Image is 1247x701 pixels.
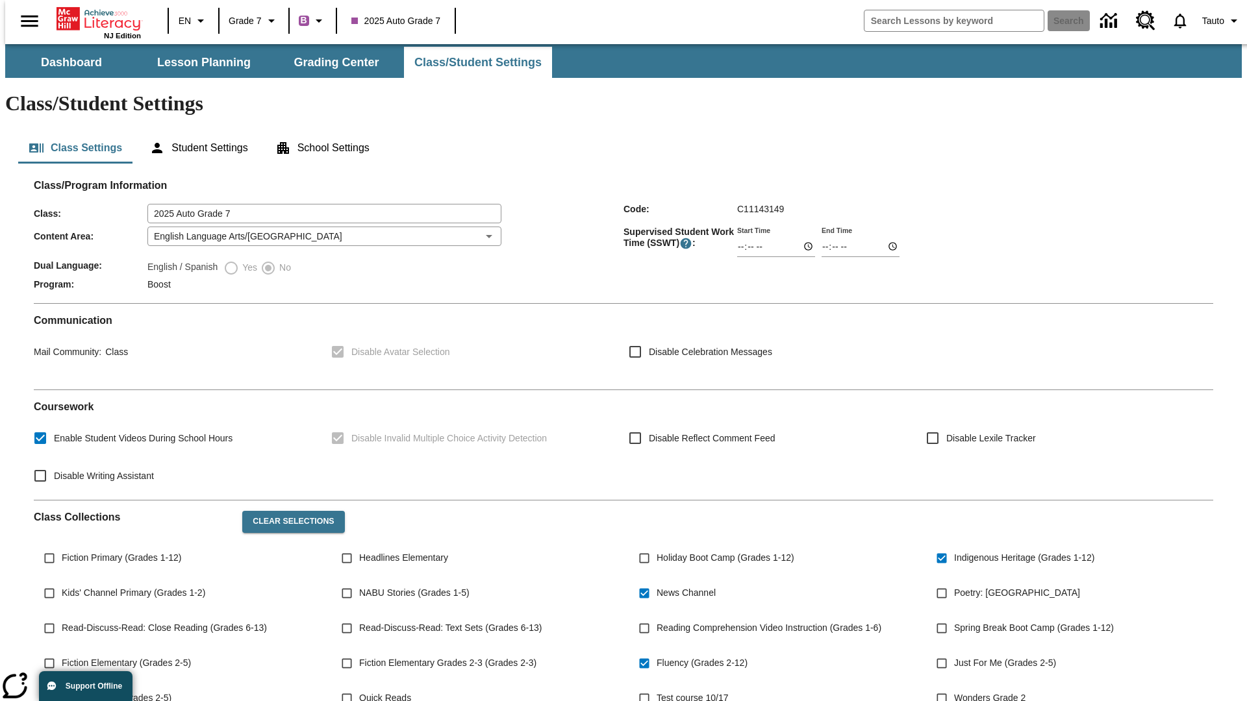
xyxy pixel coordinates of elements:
[5,47,553,78] div: SubNavbar
[34,279,147,289] span: Program :
[359,656,536,670] span: Fiction Elementary Grades 2-3 (Grades 2-3)
[62,621,267,635] span: Read-Discuss-Read: Close Reading (Grades 6-13)
[657,551,794,565] span: Holiday Boot Camp (Grades 1-12)
[265,132,380,164] button: School Settings
[414,55,542,70] span: Class/Student Settings
[62,551,181,565] span: Fiction Primary (Grades 1-12)
[954,621,1114,635] span: Spring Break Boot Camp (Grades 1-12)
[301,12,307,29] span: B
[946,432,1036,445] span: Disable Lexile Tracker
[104,32,141,40] span: NJ Edition
[359,551,448,565] span: Headlines Elementary
[139,47,269,78] button: Lesson Planning
[1092,3,1128,39] a: Data Center
[623,204,737,214] span: Code :
[18,132,1229,164] div: Class/Student Settings
[147,227,501,246] div: English Language Arts/[GEOGRAPHIC_DATA]
[294,9,332,32] button: Boost Class color is purple. Change class color
[34,260,147,271] span: Dual Language :
[229,14,262,28] span: Grade 7
[1197,9,1247,32] button: Profile/Settings
[294,55,379,70] span: Grading Center
[54,469,154,483] span: Disable Writing Assistant
[359,621,542,635] span: Read-Discuss-Read: Text Sets (Grades 6-13)
[657,656,748,670] span: Fluency (Grades 2-12)
[54,432,233,445] span: Enable Student Videos During School Hours
[737,225,770,235] label: Start Time
[34,511,232,523] h2: Class Collections
[147,260,218,276] label: English / Spanish
[62,656,191,670] span: Fiction Elementary (Grades 2-5)
[34,179,1213,191] h2: Class/Program Information
[41,55,102,70] span: Dashboard
[5,92,1242,116] h1: Class/Student Settings
[954,656,1056,670] span: Just For Me (Grades 2-5)
[649,345,772,359] span: Disable Celebration Messages
[147,279,171,289] span: Boost
[239,261,257,275] span: Yes
[657,586,716,600] span: News Channel
[34,314,1213,326] h2: Communication
[864,10,1044,31] input: search field
[623,227,737,250] span: Supervised Student Work Time (SSWT) :
[179,14,191,28] span: EN
[954,551,1094,565] span: Indigenous Heritage (Grades 1-12)
[404,47,552,78] button: Class/Student Settings
[5,44,1242,78] div: SubNavbar
[351,14,441,28] span: 2025 Auto Grade 7
[351,432,547,445] span: Disable Invalid Multiple Choice Activity Detection
[649,432,775,445] span: Disable Reflect Comment Feed
[57,6,141,32] a: Home
[34,314,1213,379] div: Communication
[359,586,470,600] span: NABU Stories (Grades 1-5)
[1202,14,1224,28] span: Tauto
[822,225,852,235] label: End Time
[173,9,214,32] button: Language: EN, Select a language
[34,208,147,219] span: Class :
[10,2,49,40] button: Open side menu
[34,400,1213,489] div: Coursework
[34,347,101,357] span: Mail Community :
[101,347,128,357] span: Class
[679,237,692,250] button: Supervised Student Work Time is the timeframe when students can take LevelSet and when lessons ar...
[34,231,147,241] span: Content Area :
[157,55,251,70] span: Lesson Planning
[66,682,122,691] span: Support Offline
[223,9,284,32] button: Grade: Grade 7, Select a grade
[276,261,291,275] span: No
[57,5,141,40] div: Home
[39,671,132,701] button: Support Offline
[18,132,132,164] button: Class Settings
[34,192,1213,293] div: Class/Program Information
[34,400,1213,413] h2: Course work
[271,47,401,78] button: Grading Center
[62,586,205,600] span: Kids' Channel Primary (Grades 1-2)
[139,132,258,164] button: Student Settings
[6,47,136,78] button: Dashboard
[1163,4,1197,38] a: Notifications
[954,586,1080,600] span: Poetry: [GEOGRAPHIC_DATA]
[242,511,344,533] button: Clear Selections
[737,204,784,214] span: C11143149
[1128,3,1163,38] a: Resource Center, Will open in new tab
[657,621,881,635] span: Reading Comprehension Video Instruction (Grades 1-6)
[351,345,450,359] span: Disable Avatar Selection
[147,204,501,223] input: Class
